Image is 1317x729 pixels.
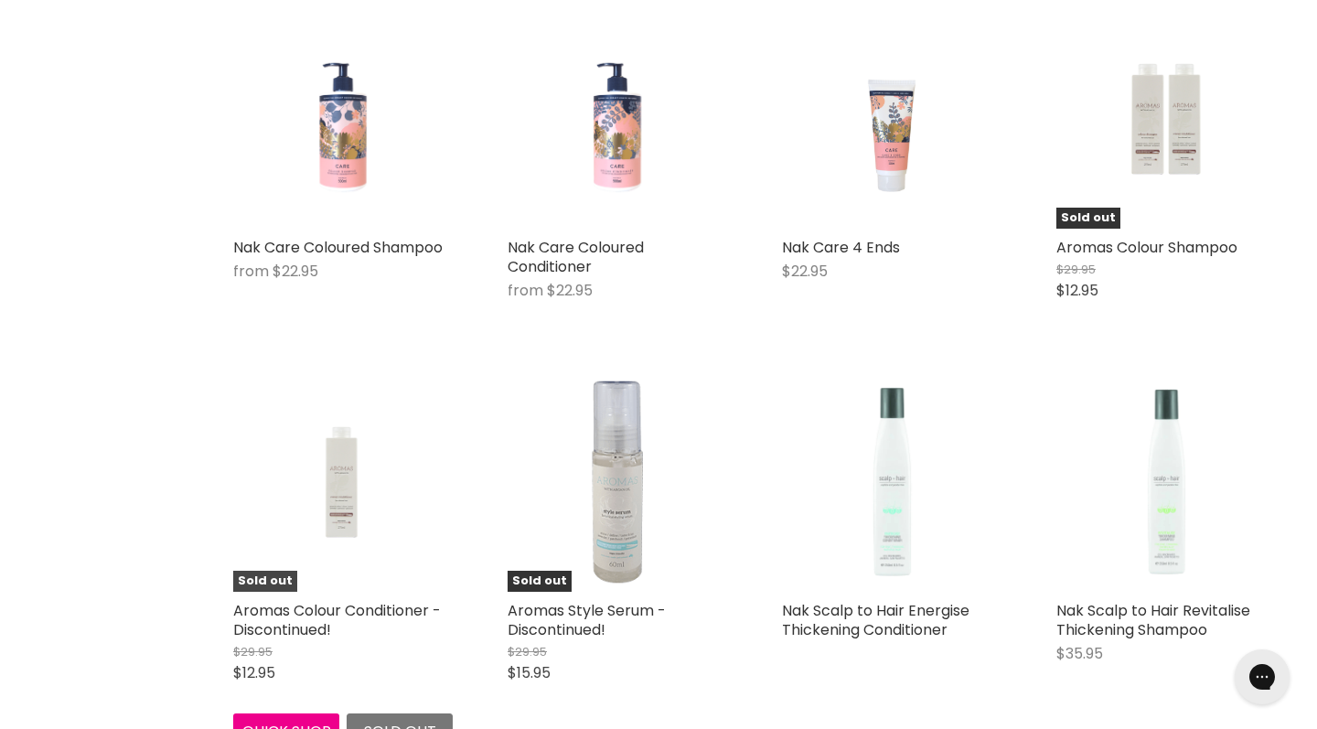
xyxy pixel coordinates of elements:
[233,571,297,592] span: Sold out
[1056,372,1276,592] img: Nak Scalp to Hair Revitalise Thickening Shampoo
[782,372,1001,592] img: Nak Scalp to Hair Energise Thickening Conditioner
[1056,600,1250,640] a: Nak Scalp to Hair Revitalise Thickening Shampoo
[782,237,900,258] a: Nak Care 4 Ends
[508,9,727,229] a: Nak Care Coloured Conditioner
[273,261,318,282] span: $22.95
[512,372,722,592] img: Aromas Style Serum - Discontinued!
[508,237,644,277] a: Nak Care Coloured Conditioner
[1056,237,1237,258] a: Aromas Colour Shampoo
[233,261,269,282] span: from
[233,643,273,660] span: $29.95
[547,280,593,301] span: $22.95
[782,9,1001,229] a: Nak Care 4 Ends
[322,372,364,592] img: Aromas Colour Conditioner - Discontinued!
[1056,643,1103,664] span: $35.95
[782,261,828,282] span: $22.95
[819,9,965,229] img: Nak Care 4 Ends
[233,600,441,640] a: Aromas Colour Conditioner - Discontinued!
[508,662,551,683] span: $15.95
[508,571,572,592] span: Sold out
[233,662,275,683] span: $12.95
[508,643,547,660] span: $29.95
[1056,9,1276,229] a: Aromas Colour ShampooSold out
[508,600,666,640] a: Aromas Style Serum - Discontinued!
[1226,643,1299,711] iframe: Gorgias live chat messenger
[1056,261,1096,278] span: $29.95
[782,600,969,640] a: Nak Scalp to Hair Energise Thickening Conditioner
[508,280,543,301] span: from
[1056,208,1120,229] span: Sold out
[233,9,453,229] a: Nak Care Coloured Shampoo
[233,237,443,258] a: Nak Care Coloured Shampoo
[1056,280,1098,301] span: $12.95
[508,372,727,592] a: Aromas Style Serum - Discontinued!Sold out
[233,372,453,592] a: Aromas Colour Conditioner - Discontinued!Sold out
[592,9,643,229] img: Nak Care Coloured Conditioner
[1093,9,1238,229] img: Aromas Colour Shampoo
[317,9,368,229] img: Nak Care Coloured Shampoo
